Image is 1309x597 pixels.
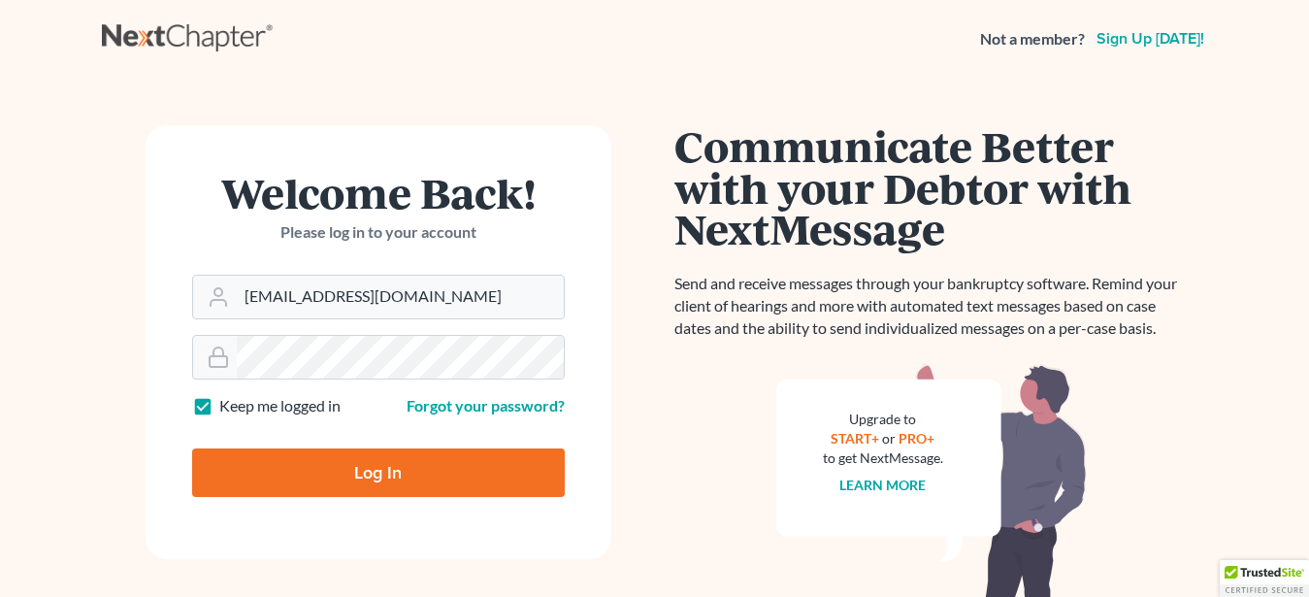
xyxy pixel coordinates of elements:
[674,273,1189,340] p: Send and receive messages through your bankruptcy software. Remind your client of hearings and mo...
[1093,31,1208,47] a: Sign up [DATE]!
[831,430,879,447] a: START+
[192,448,565,497] input: Log In
[192,172,565,214] h1: Welcome Back!
[823,448,943,468] div: to get NextMessage.
[237,276,564,318] input: Email Address
[899,430,934,447] a: PRO+
[823,410,943,429] div: Upgrade to
[192,221,565,244] p: Please log in to your account
[407,396,565,415] a: Forgot your password?
[839,477,926,493] a: Learn more
[674,125,1189,249] h1: Communicate Better with your Debtor with NextMessage
[219,395,341,417] label: Keep me logged in
[882,430,896,447] span: or
[980,28,1085,50] strong: Not a member?
[1220,560,1309,597] div: TrustedSite Certified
